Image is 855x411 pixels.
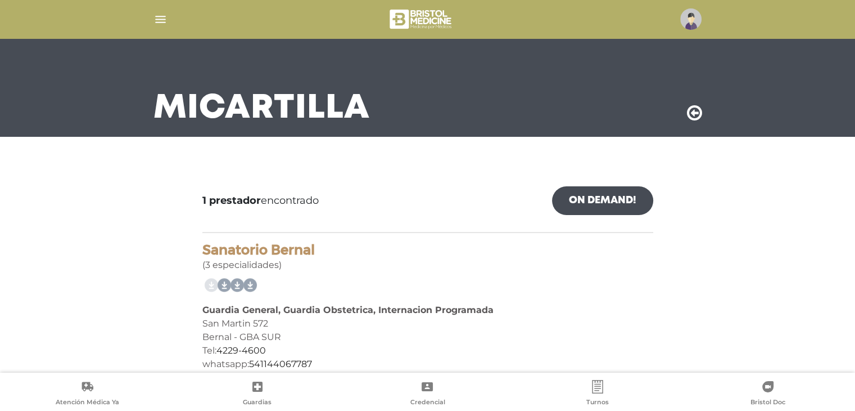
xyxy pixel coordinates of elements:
div: Tel: [202,344,653,358]
div: San Martin 572 [202,317,653,330]
span: encontrado [202,193,319,208]
span: Guardias [243,398,272,408]
img: profile-placeholder.svg [680,8,702,30]
img: Cober_menu-lines-white.svg [153,12,168,26]
b: 1 prestador [202,194,261,207]
a: Atención Médica Ya [2,380,173,409]
a: Guardias [173,380,343,409]
a: Turnos [513,380,683,409]
div: (3 especialidades) [202,242,653,272]
span: Atención Médica Ya [56,398,119,408]
img: bristol-medicine-blanco.png [388,6,455,33]
span: Credencial [410,398,445,408]
b: Guardia General, Guardia Obstetrica, Internacion Programada [202,305,494,315]
a: On Demand! [552,186,653,215]
a: Credencial [342,380,513,409]
div: Bernal - GBA SUR [202,330,653,344]
div: whatsapp: [202,358,653,371]
span: Bristol Doc [750,398,785,408]
h4: Sanatorio Bernal [202,242,653,258]
span: Turnos [586,398,609,408]
h3: Mi Cartilla [153,94,370,123]
a: 4229-4600 [216,345,266,356]
a: 541144067787 [249,359,312,369]
a: Bristol Doc [682,380,853,409]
